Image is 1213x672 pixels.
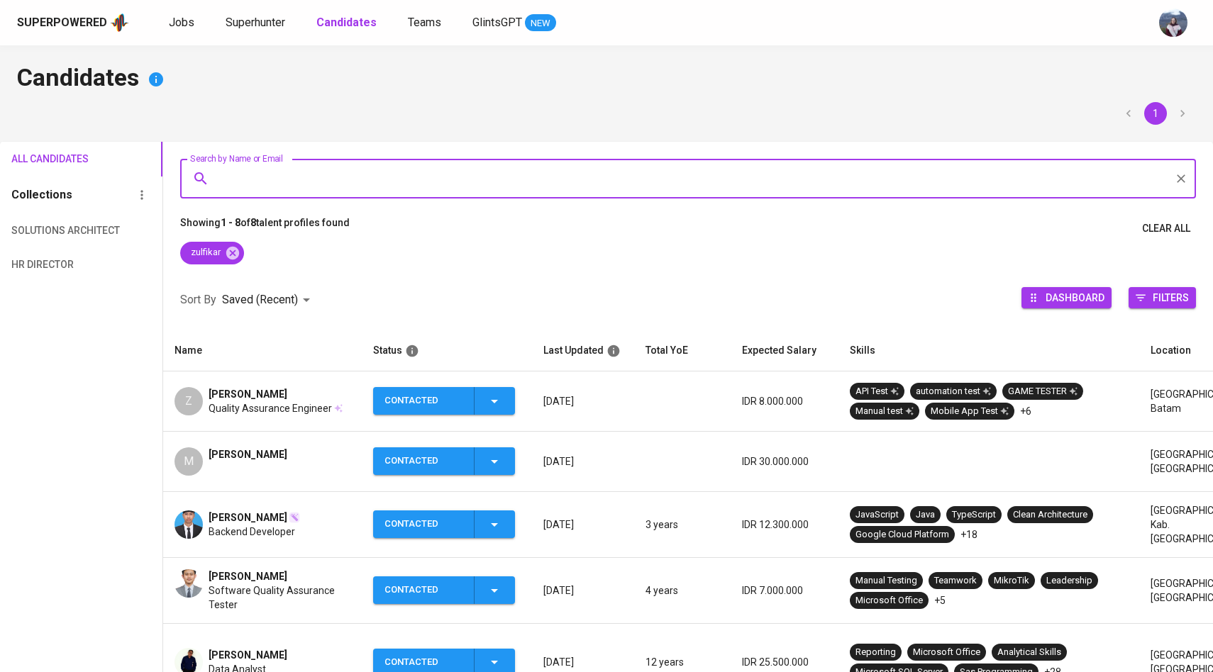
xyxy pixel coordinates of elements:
[934,574,977,588] div: Teamwork
[163,330,362,371] th: Name
[17,15,107,31] div: Superpowered
[384,510,463,538] div: Contacted
[855,405,914,418] div: Manual test
[742,583,827,598] p: IDR 7.000.000
[916,385,991,398] div: automation test
[742,517,827,532] p: IDR 12.300.000
[1144,102,1167,125] button: page 1
[1136,215,1196,242] button: Clear All
[731,330,838,371] th: Expected Salary
[543,583,623,598] p: [DATE]
[994,574,1029,588] div: MikroTik
[408,16,441,29] span: Teams
[1153,288,1189,307] span: Filters
[1008,385,1078,398] div: GAME TESTER
[634,330,731,371] th: Total YoE
[384,447,463,475] div: Contacted
[180,215,350,242] p: Showing of talent profiles found
[855,528,949,542] div: Google Cloud Platform
[373,510,515,538] button: Contacted
[362,330,532,371] th: Status
[384,576,463,604] div: Contacted
[934,593,946,607] p: +5
[1159,9,1187,37] img: christine.raharja@glints.com
[169,14,197,32] a: Jobs
[1021,287,1112,308] button: Dashboard
[180,246,229,259] span: zulfikar
[175,569,203,598] img: 8c2944d218a8cf8737f30a48aa81dcd5.png
[1046,288,1104,307] span: Dashboard
[221,217,240,228] b: 1 - 8
[855,646,896,659] div: Reporting
[209,387,287,401] span: [PERSON_NAME]
[997,646,1061,659] div: Analytical Skills
[838,330,1139,371] th: Skills
[1142,220,1190,237] span: Clear All
[646,583,719,598] p: 4 years
[1115,102,1196,125] nav: pagination navigation
[209,447,287,461] span: [PERSON_NAME]
[289,512,300,523] img: magic_wand.svg
[209,525,295,539] span: Backend Developer
[855,574,917,588] div: Manual Testing
[543,454,623,469] p: [DATE]
[952,508,996,522] div: TypeScript
[226,14,288,32] a: Superhunter
[175,510,203,539] img: f9619768642d24fa4e3e0fa10dc1e956.jpg
[250,217,256,228] b: 8
[855,594,923,607] div: Microsoft Office
[742,394,827,408] p: IDR 8.000.000
[855,508,899,522] div: JavaScript
[180,242,244,264] div: zulfikar
[209,510,287,525] span: [PERSON_NAME]
[543,655,623,669] p: [DATE]
[408,14,444,32] a: Teams
[532,330,634,371] th: Last Updated
[175,447,203,476] div: M
[855,385,899,398] div: API Test
[175,387,203,415] div: Z
[209,648,287,662] span: [PERSON_NAME]
[916,508,935,522] div: Java
[384,387,463,415] div: Contacted
[913,646,980,659] div: Microsoft Office
[180,291,216,308] p: Sort By
[316,14,380,32] a: Candidates
[742,655,827,669] p: IDR 25.500.000
[543,517,623,532] p: [DATE]
[110,12,129,33] img: app logo
[222,291,298,308] p: Saved (Recent)
[11,222,89,240] span: Solutions Architect
[373,387,515,415] button: Contacted
[11,150,89,168] span: All Candidates
[222,287,315,313] div: Saved (Recent)
[646,655,719,669] p: 12 years
[11,256,89,274] span: HR Director
[472,14,556,32] a: GlintsGPT NEW
[1046,574,1092,588] div: Leadership
[472,16,522,29] span: GlintsGPT
[226,16,285,29] span: Superhunter
[931,405,1009,418] div: Mobile App Test
[11,185,72,205] h6: Collections
[1020,404,1031,418] p: +6
[960,527,977,542] p: +18
[209,569,287,583] span: [PERSON_NAME]
[169,16,194,29] span: Jobs
[209,583,350,612] span: Software Quality Assurance Tester
[316,16,377,29] b: Candidates
[1013,508,1087,522] div: Clean Architecture
[373,447,515,475] button: Contacted
[1171,169,1191,189] button: Clear
[17,12,129,33] a: Superpoweredapp logo
[525,16,556,30] span: NEW
[1129,287,1196,308] button: Filters
[17,62,1196,96] h4: Candidates
[543,394,623,408] p: [DATE]
[742,454,827,469] p: IDR 30.000.000
[209,401,332,415] span: Quality Assurance Engineer
[646,517,719,532] p: 3 years
[373,576,515,604] button: Contacted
